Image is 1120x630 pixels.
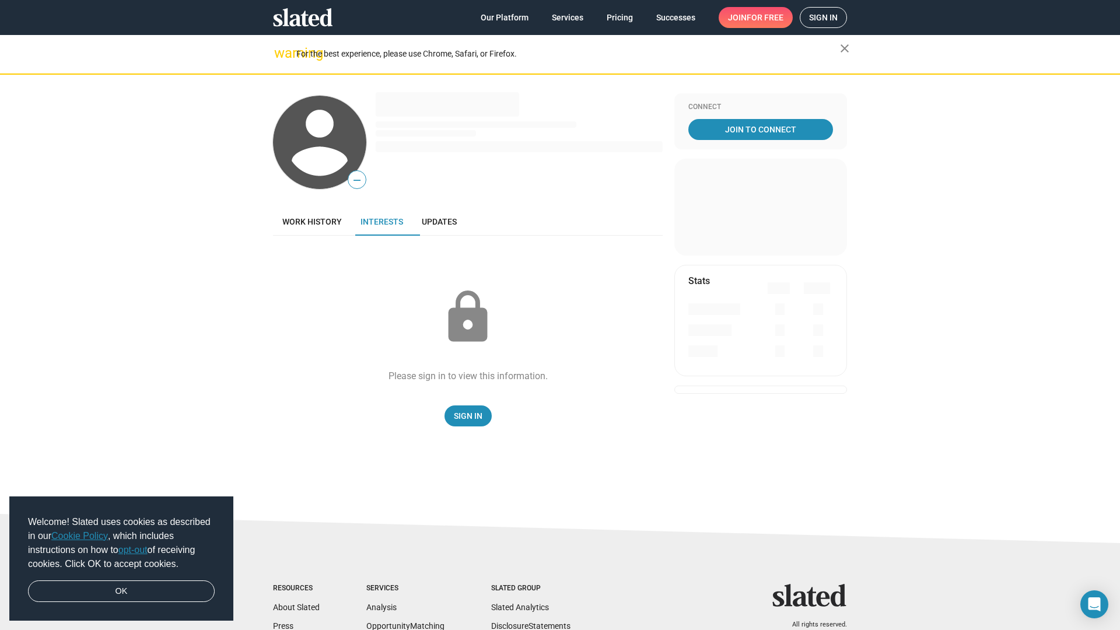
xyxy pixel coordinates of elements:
a: opt-out [118,545,148,555]
a: Slated Analytics [491,603,549,612]
span: Sign in [809,8,838,27]
div: cookieconsent [9,496,233,621]
mat-icon: lock [439,288,497,346]
a: Joinfor free [719,7,793,28]
a: Successes [647,7,705,28]
a: dismiss cookie message [28,580,215,603]
a: About Slated [273,603,320,612]
a: Services [542,7,593,28]
span: for free [747,7,783,28]
span: Join [728,7,783,28]
a: Work history [273,208,351,236]
a: Cookie Policy [51,531,108,541]
div: Please sign in to view this information. [388,370,548,382]
a: Sign in [800,7,847,28]
a: Sign In [444,405,492,426]
a: Our Platform [471,7,538,28]
a: Join To Connect [688,119,833,140]
span: Successes [656,7,695,28]
a: Interests [351,208,412,236]
div: Open Intercom Messenger [1080,590,1108,618]
span: Sign In [454,405,482,426]
a: Updates [412,208,466,236]
span: Work history [282,217,342,226]
mat-card-title: Stats [688,275,710,287]
span: — [348,173,366,188]
a: Analysis [366,603,397,612]
mat-icon: warning [274,46,288,60]
span: Updates [422,217,457,226]
span: Our Platform [481,7,528,28]
div: For the best experience, please use Chrome, Safari, or Firefox. [296,46,840,62]
div: Connect [688,103,833,112]
div: Slated Group [491,584,570,593]
a: Pricing [597,7,642,28]
span: Join To Connect [691,119,831,140]
div: Services [366,584,444,593]
div: Resources [273,584,320,593]
span: Pricing [607,7,633,28]
span: Services [552,7,583,28]
mat-icon: close [838,41,852,55]
span: Welcome! Slated uses cookies as described in our , which includes instructions on how to of recei... [28,515,215,571]
span: Interests [360,217,403,226]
